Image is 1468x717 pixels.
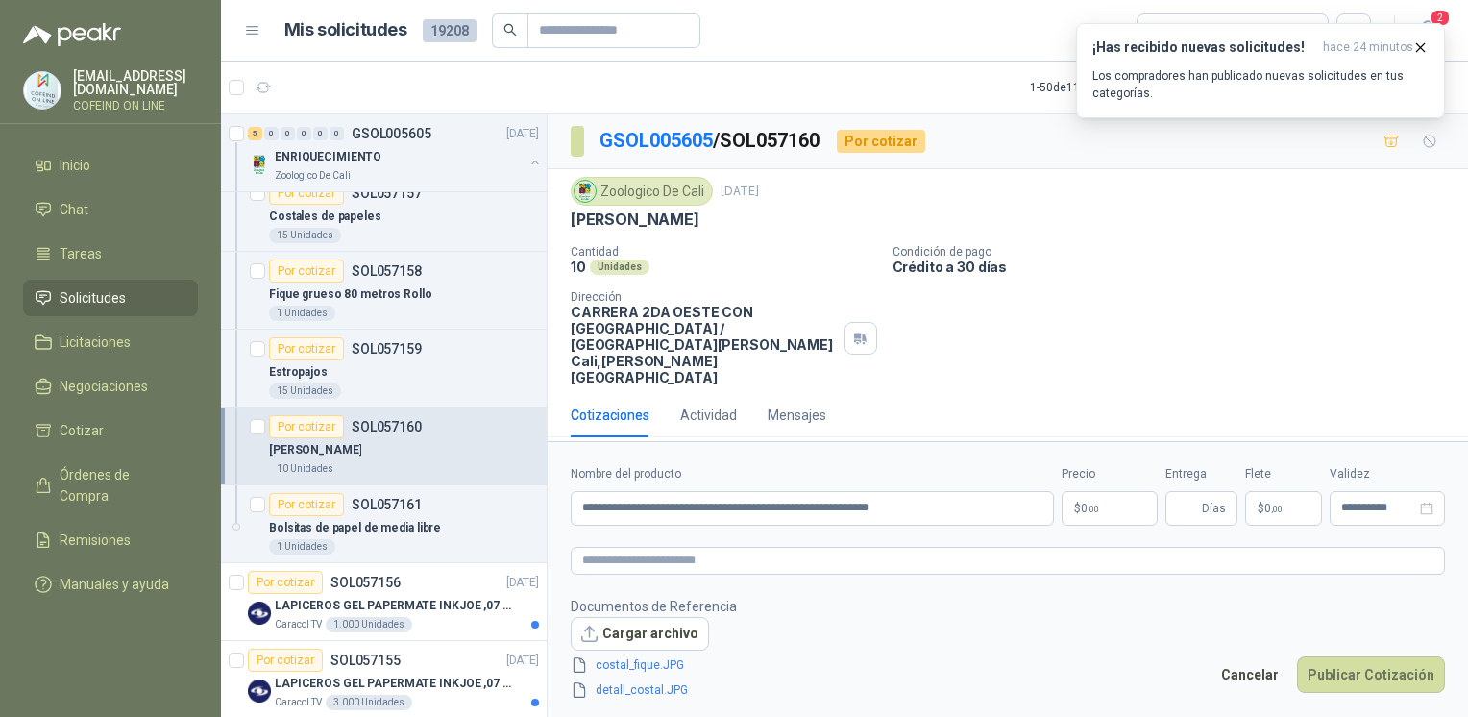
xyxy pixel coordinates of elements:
[60,287,126,309] span: Solicitudes
[269,260,344,283] div: Por cotizar
[297,127,311,140] div: 0
[837,130,925,153] div: Por cotizar
[352,498,422,511] p: SOL057161
[221,330,547,408] a: Por cotizarSOL057159Estropajos15 Unidades
[23,23,121,46] img: Logo peakr
[73,69,198,96] p: [EMAIL_ADDRESS][DOMAIN_NAME]
[1245,491,1322,526] p: $ 0,00
[23,522,198,558] a: Remisiones
[281,127,295,140] div: 0
[352,264,422,278] p: SOL057158
[571,596,737,617] p: Documentos de Referencia
[248,127,262,140] div: 5
[1430,9,1451,27] span: 2
[221,563,547,641] a: Por cotizarSOL057156[DATE] Company LogoLAPICEROS GEL PAPERMATE INKJOE ,07 1 LOGO 1 TINTACaracol T...
[60,243,102,264] span: Tareas
[60,332,131,353] span: Licitaciones
[326,695,412,710] div: 3.000 Unidades
[1092,67,1429,102] p: Los compradores han publicado nuevas solicitudes en tus categorías.
[275,148,381,166] p: ENRIQUECIMIENTO
[1258,503,1264,514] span: $
[330,576,401,589] p: SOL057156
[1030,72,1162,103] div: 1 - 50 de 11444
[1330,465,1445,483] label: Validez
[506,652,539,670] p: [DATE]
[60,376,148,397] span: Negociaciones
[571,290,837,304] p: Dirección
[23,457,198,514] a: Órdenes de Compra
[275,597,514,615] p: LAPICEROS GEL PAPERMATE INKJOE ,07 1 LOGO 1 TINTA
[1211,656,1289,693] button: Cancelar
[571,259,586,275] p: 10
[571,405,649,426] div: Cotizaciones
[352,342,422,356] p: SOL057159
[248,649,323,672] div: Por cotizar
[269,519,441,537] p: Bolsitas de papel de media libre
[248,122,543,184] a: 5 0 0 0 0 0 GSOL005605[DATE] Company LogoENRIQUECIMIENTOZoologico De Cali
[893,259,1461,275] p: Crédito a 30 días
[326,617,412,632] div: 1.000 Unidades
[264,127,279,140] div: 0
[571,304,837,385] p: CARRERA 2DA OESTE CON [GEOGRAPHIC_DATA] / [GEOGRAPHIC_DATA][PERSON_NAME] Cali , [PERSON_NAME][GEO...
[275,617,322,632] p: Caracol TV
[269,539,335,555] div: 1 Unidades
[221,252,547,330] a: Por cotizarSOL057158Fique grueso 80 metros Rollo1 Unidades
[423,19,477,42] span: 19208
[1081,503,1099,514] span: 0
[1062,491,1158,526] p: $0,00
[23,235,198,272] a: Tareas
[248,571,323,594] div: Por cotizar
[23,191,198,228] a: Chat
[571,210,699,230] p: [PERSON_NAME]
[506,125,539,143] p: [DATE]
[571,245,877,259] p: Cantidad
[768,405,826,426] div: Mensajes
[352,420,422,433] p: SOL057160
[571,465,1054,483] label: Nombre del producto
[23,324,198,360] a: Licitaciones
[1092,39,1315,56] h3: ¡Has recibido nuevas solicitudes!
[1271,504,1283,514] span: ,00
[24,72,61,109] img: Company Logo
[313,127,328,140] div: 0
[1297,656,1445,693] button: Publicar Cotización
[275,695,322,710] p: Caracol TV
[1165,465,1237,483] label: Entrega
[1410,13,1445,48] button: 2
[506,574,539,592] p: [DATE]
[1202,492,1226,525] span: Días
[60,574,169,595] span: Manuales y ayuda
[680,405,737,426] div: Actividad
[503,23,517,37] span: search
[248,680,271,703] img: Company Logo
[721,183,759,201] p: [DATE]
[588,656,715,675] a: costal_fique.JPG
[599,129,713,152] a: GSOL005605
[269,461,341,477] div: 10 Unidades
[1149,20,1189,41] div: Todas
[60,464,180,507] span: Órdenes de Compra
[1264,503,1283,514] span: 0
[1076,23,1445,118] button: ¡Has recibido nuevas solicitudes!hace 24 minutos Los compradores han publicado nuevas solicitudes...
[269,306,335,321] div: 1 Unidades
[275,675,514,693] p: LAPICEROS GEL PAPERMATE INKJOE ,07 1 LOGO 1 TINTA
[599,126,821,156] p: / SOL057160
[23,566,198,603] a: Manuales y ayuda
[571,617,709,652] button: Cargar archivo
[352,186,422,200] p: SOL057157
[1245,465,1322,483] label: Flete
[269,337,344,360] div: Por cotizar
[248,153,271,176] img: Company Logo
[269,383,341,399] div: 15 Unidades
[60,199,88,220] span: Chat
[23,368,198,405] a: Negociaciones
[269,415,344,438] div: Por cotizar
[275,168,351,184] p: Zoologico De Cali
[1088,504,1099,514] span: ,00
[269,228,341,243] div: 15 Unidades
[60,530,131,551] span: Remisiones
[590,260,649,275] div: Unidades
[269,182,344,205] div: Por cotizar
[269,493,344,516] div: Por cotizar
[284,16,407,44] h1: Mis solicitudes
